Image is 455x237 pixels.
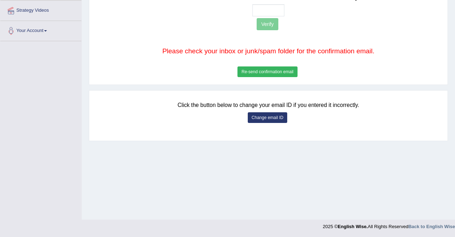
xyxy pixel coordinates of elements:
[0,1,81,18] a: Strategy Videos
[408,224,455,229] a: Back to English Wise
[237,66,297,77] button: Re-send confirmation email
[177,102,359,108] small: Click the button below to change your email ID if you entered it incorrectly.
[0,21,81,39] a: Your Account
[126,46,411,56] p: Please check your inbox or junk/spam folder for the confirmation email.
[338,224,368,229] strong: English Wise.
[323,220,455,230] div: 2025 © All Rights Reserved
[248,112,287,123] button: Change email ID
